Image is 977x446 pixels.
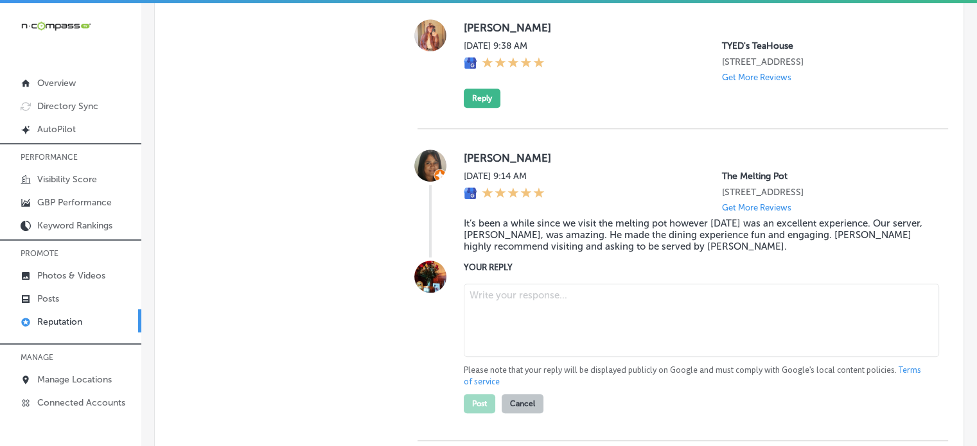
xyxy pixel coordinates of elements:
[464,151,928,164] label: [PERSON_NAME]
[464,21,928,34] label: [PERSON_NAME]
[482,187,545,201] div: 5 Stars
[37,270,105,281] p: Photos & Videos
[464,218,928,252] blockquote: It’s been a while since we visit the melting pot however [DATE] was an excellent experience. Our ...
[37,78,76,89] p: Overview
[464,89,500,108] button: Reply
[464,171,545,182] label: [DATE] 9:14 AM
[464,365,928,388] p: Please note that your reply will be displayed publicly on Google and must comply with Google's lo...
[722,203,791,212] p: Get More Reviews
[37,124,76,135] p: AutoPilot
[722,187,928,198] p: 2230 Town Center Ave Ste 101
[37,101,98,112] p: Directory Sync
[722,171,928,182] p: The Melting Pot
[414,261,446,293] img: Image
[464,365,921,388] a: Terms of service
[37,316,82,327] p: Reputation
[722,73,791,82] p: Get More Reviews
[21,20,91,32] img: 660ab0bf-5cc7-4cb8-ba1c-48b5ae0f18e60NCTV_CLogo_TV_Black_-500x88.png
[722,40,928,51] p: TYED's TeaHouse
[464,262,928,272] label: YOUR REPLY
[37,397,125,408] p: Connected Accounts
[37,197,112,208] p: GBP Performance
[37,220,112,231] p: Keyword Rankings
[37,293,59,304] p: Posts
[722,56,928,67] p: 519 S Cocoa Blvd
[37,374,112,385] p: Manage Locations
[464,40,545,51] label: [DATE] 9:38 AM
[37,174,97,185] p: Visibility Score
[464,394,495,413] button: Post
[482,56,545,71] div: 5 Stars
[502,394,543,413] button: Cancel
